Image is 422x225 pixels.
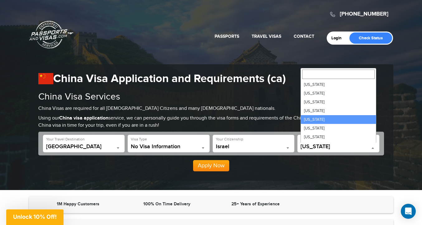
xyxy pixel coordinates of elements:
[46,144,122,150] span: China
[331,36,346,41] a: Login
[143,201,190,207] strong: 100% On Time Delivery
[131,144,206,152] span: No Visa Information
[301,201,387,208] iframe: Customer reviews powered by Trustpilot
[13,213,57,220] span: Unlock 10% Off!
[301,141,376,150] li: [US_STATE]
[401,204,416,219] div: Open Intercom Messenger
[301,144,376,150] span: California
[193,160,229,171] button: Apply Now
[301,80,376,89] li: [US_STATE]
[301,89,376,98] li: [US_STATE]
[294,34,314,39] a: Contact
[57,201,99,207] strong: 1M Happy Customers
[301,115,376,124] li: [US_STATE]
[38,115,384,129] p: Using our service, we can personally guide you through the visa forms and requirements of the Chi...
[302,70,375,79] input: Search
[301,144,376,152] span: California
[301,133,376,141] li: [US_STATE]
[301,124,376,133] li: [US_STATE]
[215,34,239,39] a: Passports
[38,92,384,102] h2: China Visa Services
[216,144,292,152] span: Israel
[46,137,85,142] label: Your Travel Destination
[216,137,243,142] label: Your Citizenship
[349,32,392,44] a: Check Status
[340,11,388,17] a: [PHONE_NUMBER]
[301,106,376,115] li: [US_STATE]
[38,72,384,86] h1: China Visa Application and Requirements (ca)
[301,98,376,106] li: [US_STATE]
[59,115,108,121] strong: China visa application
[6,209,64,225] div: Unlock 10% Off!
[131,137,147,142] label: Visa Type
[131,144,206,150] span: No Visa Information
[38,105,384,112] p: China Visas are required for all [DEMOGRAPHIC_DATA] Citizens and many [DEMOGRAPHIC_DATA] nationals.
[29,21,73,49] a: Passports & [DOMAIN_NAME]
[216,144,292,150] span: Israel
[231,201,280,207] strong: 25+ Years of Experience
[46,144,122,152] span: China
[252,34,281,39] a: Travel Visas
